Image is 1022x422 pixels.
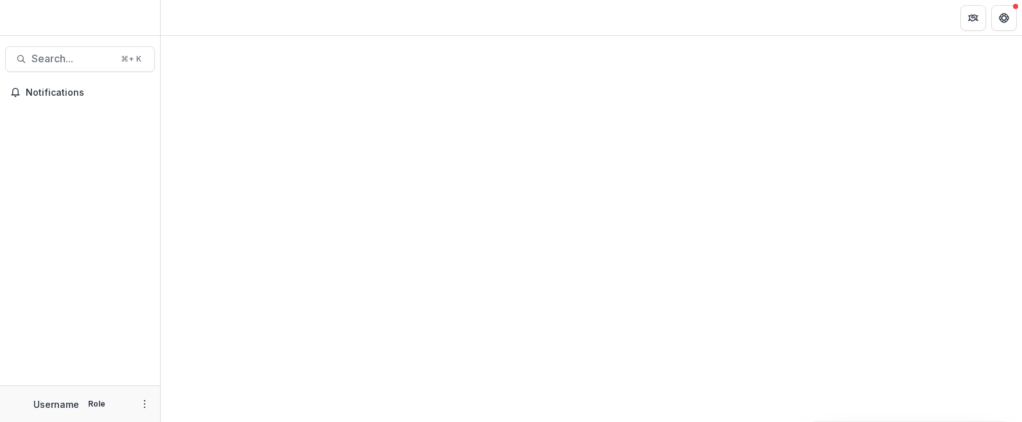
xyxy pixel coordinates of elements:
[960,5,986,31] button: Partners
[166,8,220,27] nav: breadcrumb
[991,5,1017,31] button: Get Help
[26,87,150,98] span: Notifications
[84,398,109,410] p: Role
[5,46,155,72] button: Search...
[5,82,155,103] button: Notifications
[33,398,79,411] p: Username
[118,52,144,66] div: ⌘ + K
[31,53,113,65] span: Search...
[137,396,152,412] button: More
